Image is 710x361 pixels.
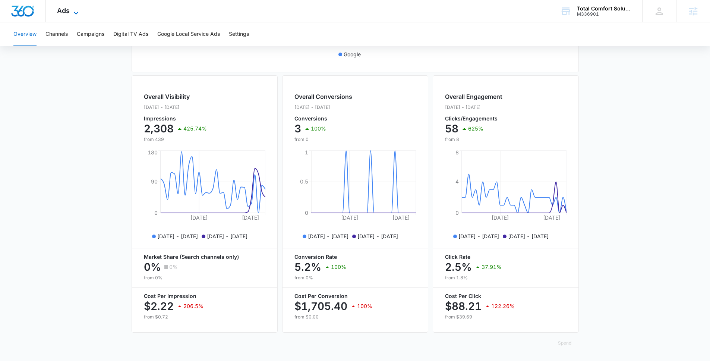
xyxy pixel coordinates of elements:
[144,274,265,281] p: from 0%
[393,40,410,47] tspan: [DATE]
[113,22,148,46] button: Digital TV Ads
[445,104,502,111] p: [DATE] - [DATE]
[445,293,567,299] p: Cost Per Click
[344,50,361,58] p: Google
[472,40,489,47] tspan: [DATE]
[144,116,207,121] p: Impressions
[207,232,247,240] p: [DATE] - [DATE]
[445,136,502,143] p: from 8
[45,22,68,46] button: Channels
[511,40,528,47] tspan: [DATE]
[294,116,352,121] p: Conversions
[294,254,416,260] p: Conversion Rate
[445,300,482,312] p: $88.21
[144,123,174,135] p: 2,308
[357,232,398,240] p: [DATE] - [DATE]
[294,92,352,101] h2: Overall Conversions
[151,178,158,185] tspan: 90
[331,264,346,270] p: 100%
[157,232,198,240] p: [DATE] - [DATE]
[294,136,352,143] p: from 0
[543,214,560,221] tspan: [DATE]
[275,40,293,47] tspan: [DATE]
[492,214,509,221] tspan: [DATE]
[445,116,502,121] p: Clicks/Engagements
[144,104,207,111] p: [DATE] - [DATE]
[445,261,472,273] p: 2.5%
[315,40,332,47] tspan: [DATE]
[455,149,459,156] tspan: 8
[445,254,567,260] p: Click Rate
[13,22,37,46] button: Overview
[157,22,220,46] button: Google Local Service Ads
[491,304,515,309] p: 122.26%
[468,126,483,131] p: 625%
[445,314,567,320] p: from $39.69
[305,149,308,156] tspan: 1
[550,40,568,47] tspan: [DATE]
[144,254,265,260] p: Market Share (Search channels only)
[144,314,265,320] p: from $0.72
[445,274,567,281] p: from 1.8%
[577,6,631,12] div: account name
[357,304,372,309] p: 100%
[57,7,70,15] span: Ads
[144,300,174,312] p: $2.22
[294,274,416,281] p: from 0%
[300,178,308,185] tspan: 0.5
[144,261,161,273] p: 0%
[294,293,416,299] p: Cost Per Conversion
[445,92,502,101] h2: Overall Engagement
[392,214,410,221] tspan: [DATE]
[190,214,208,221] tspan: [DATE]
[158,40,175,47] tspan: [DATE]
[294,123,301,135] p: 3
[354,40,371,47] tspan: [DATE]
[183,126,207,131] p: 425.74%
[482,264,502,270] p: 37.91%
[294,261,321,273] p: 5.2%
[455,210,459,216] tspan: 0
[311,126,326,131] p: 100%
[455,178,459,185] tspan: 4
[432,40,449,47] tspan: [DATE]
[305,210,308,216] tspan: 0
[242,214,259,221] tspan: [DATE]
[229,22,249,46] button: Settings
[294,104,352,111] p: [DATE] - [DATE]
[154,210,158,216] tspan: 0
[458,232,499,240] p: [DATE] - [DATE]
[144,136,207,143] p: from 439
[294,300,347,312] p: $1,705.40
[550,334,579,352] button: Spend
[308,232,348,240] p: [DATE] - [DATE]
[294,314,416,320] p: from $0.00
[445,123,458,135] p: 58
[144,92,207,101] h2: Overall Visibility
[236,40,253,47] tspan: [DATE]
[144,293,265,299] p: Cost Per Impression
[341,214,358,221] tspan: [DATE]
[148,149,158,156] tspan: 180
[77,22,104,46] button: Campaigns
[169,264,178,270] p: 0%
[183,304,203,309] p: 206.5%
[577,12,631,17] div: account id
[508,232,549,240] p: [DATE] - [DATE]
[197,40,214,47] tspan: [DATE]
